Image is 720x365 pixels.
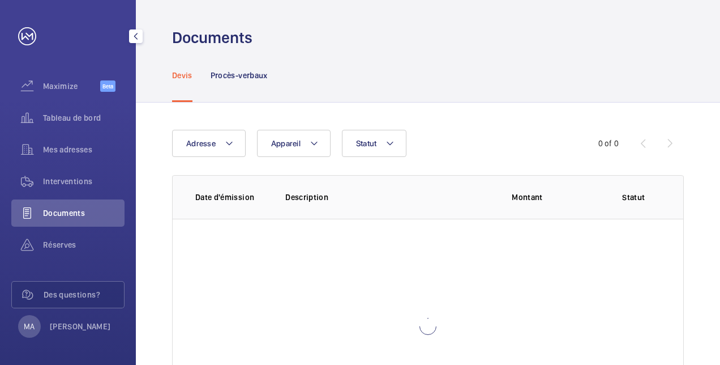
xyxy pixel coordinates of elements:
p: Montant [512,192,588,203]
button: Statut [342,130,407,157]
span: Réserves [43,239,125,251]
p: MA [24,321,35,332]
span: Maximize [43,80,100,92]
p: Procès-verbaux [211,70,268,81]
p: Date d'émission [195,192,267,203]
span: Mes adresses [43,144,125,155]
span: Beta [100,80,115,92]
p: Statut [607,192,661,203]
p: [PERSON_NAME] [50,321,111,332]
button: Adresse [172,130,246,157]
p: Devis [172,70,192,81]
span: Appareil [271,139,301,148]
button: Appareil [257,130,331,157]
span: Tableau de bord [43,112,125,124]
p: Description [285,192,494,203]
span: Des questions? [44,289,124,300]
h1: Documents [172,27,252,48]
span: Adresse [186,139,216,148]
span: Interventions [43,176,125,187]
span: Statut [356,139,377,148]
div: 0 of 0 [598,138,619,149]
span: Documents [43,207,125,219]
